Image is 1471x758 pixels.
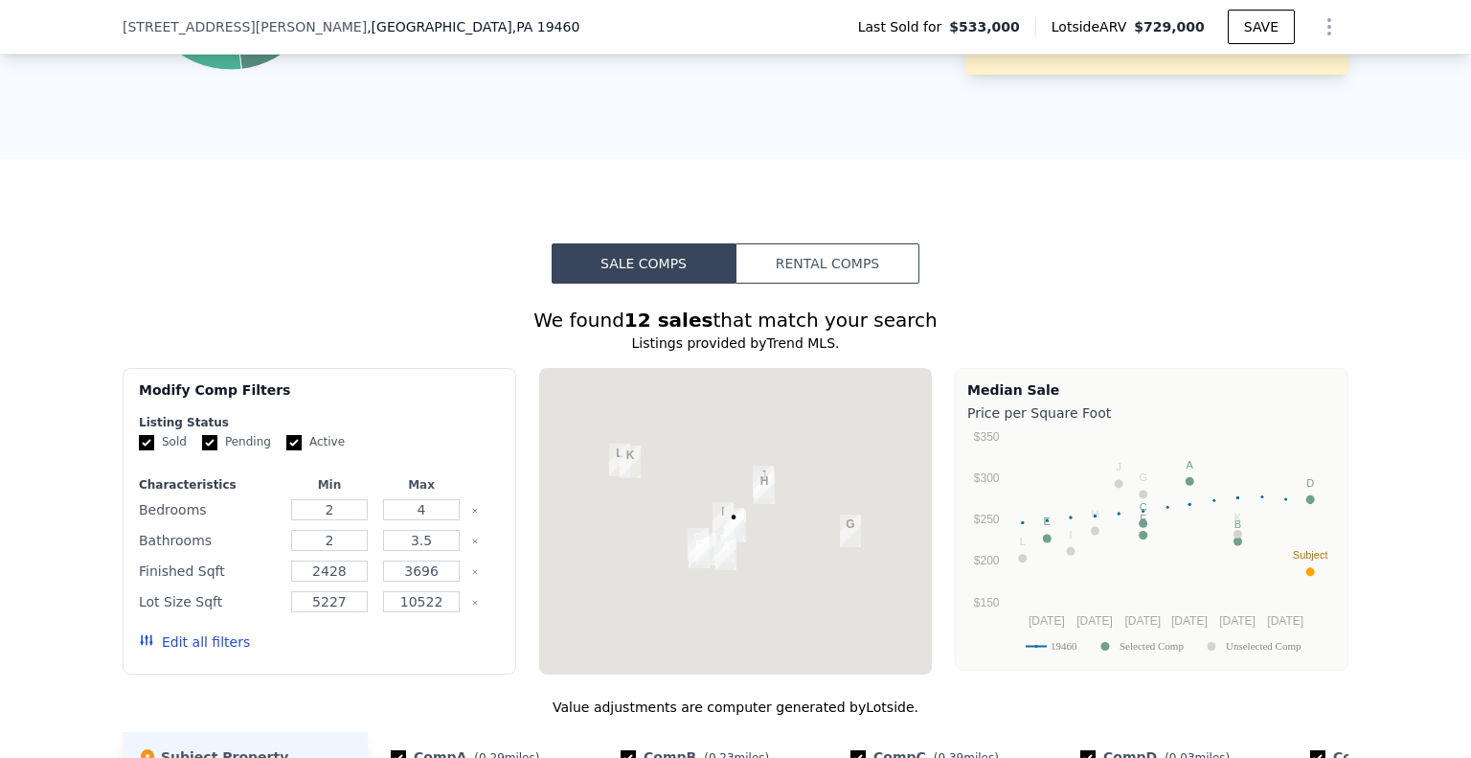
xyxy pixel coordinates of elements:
[1306,477,1314,489] text: D
[139,527,280,554] div: Bathrooms
[1310,8,1348,46] button: Show Options
[1124,614,1161,628] text: [DATE]
[1219,614,1256,628] text: [DATE]
[202,434,271,450] label: Pending
[1052,17,1134,36] span: Lotside ARV
[620,446,641,478] div: 106 Mockingbird Cir
[1228,10,1295,44] button: SAVE
[1076,614,1113,628] text: [DATE]
[967,426,1336,666] svg: A chart.
[139,380,500,415] div: Modify Comp Filters
[725,510,746,542] div: 183 Sloan Rd
[713,530,735,563] div: 208 Hanover Rd
[1293,549,1328,561] text: Subject
[286,434,345,450] label: Active
[139,415,500,430] div: Listing Status
[1140,501,1147,513] text: C
[1187,459,1194,471] text: A
[379,477,464,493] div: Max
[471,599,479,607] button: Clear
[1092,508,1099,519] text: H
[609,444,630,476] div: 2 Sparrow Ct
[1116,461,1121,472] text: J
[974,513,1000,526] text: $250
[1134,19,1205,34] span: $729,000
[974,596,1000,609] text: $150
[202,435,217,450] input: Pending
[471,507,479,515] button: Clear
[974,554,1000,567] text: $200
[1029,614,1065,628] text: [DATE]
[689,536,710,568] div: 432 Peters Way
[123,17,367,36] span: [STREET_ADDRESS][PERSON_NAME]
[1267,614,1303,628] text: [DATE]
[123,307,1348,333] div: We found that match your search
[367,17,579,36] span: , [GEOGRAPHIC_DATA]
[139,632,250,652] button: Edit all filters
[1120,640,1184,652] text: Selected Comp
[139,588,280,615] div: Lot Size Sqft
[735,243,919,284] button: Rental Comps
[139,435,154,450] input: Sold
[840,515,861,547] div: 29 Leatherwood Dr
[1139,471,1147,483] text: G
[967,400,1336,426] div: Price per Square Foot
[754,471,775,504] div: 836 Woods End Ct
[858,17,950,36] span: Last Sold for
[1051,640,1077,652] text: 19460
[974,430,1000,444] text: $350
[1171,614,1208,628] text: [DATE]
[1226,640,1301,652] text: Unselected Comp
[139,558,280,585] div: Finished Sqft
[1044,516,1051,527] text: E
[715,538,736,570] div: 251 Hanover Rd
[949,17,1020,36] span: $533,000
[471,538,479,545] button: Clear
[123,698,1348,717] div: Value adjustments are computer generated by Lotside .
[1234,512,1242,523] text: K
[286,435,302,450] input: Active
[139,477,280,493] div: Characteristics
[753,466,774,498] div: 617 Regency Hills Dr
[624,309,713,332] strong: 12 sales
[139,496,280,523] div: Bedrooms
[471,568,479,576] button: Clear
[1234,518,1241,530] text: B
[713,502,734,535] div: 117 Sloan Rd
[688,528,709,561] div: 446 Peters Way
[1140,513,1146,524] text: F
[123,333,1348,353] div: Listings provided by Trend MLS .
[139,434,187,450] label: Sold
[974,471,1000,485] text: $300
[695,533,716,565] div: 515 Logan Rd
[723,508,744,540] div: 40 Thayer Way
[967,380,1336,400] div: Median Sale
[1020,536,1026,547] text: L
[512,19,580,34] span: , PA 19460
[287,477,372,493] div: Min
[552,243,735,284] button: Sale Comps
[1069,529,1072,540] text: I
